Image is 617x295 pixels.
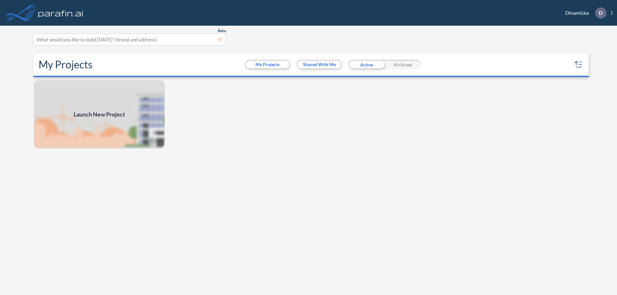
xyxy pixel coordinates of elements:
[599,10,603,16] p: D
[33,80,165,149] a: Launch New Project
[33,80,165,149] img: add
[298,61,341,68] button: Shared With Me
[246,61,289,68] button: My Projects
[385,60,421,69] div: Archived
[556,7,612,19] div: Dinamicka
[74,110,125,119] span: Launch New Project
[39,58,93,71] h2: My Projects
[37,6,85,19] img: logo
[348,60,385,69] div: Active
[218,28,226,33] span: Beta
[573,59,584,70] button: sort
